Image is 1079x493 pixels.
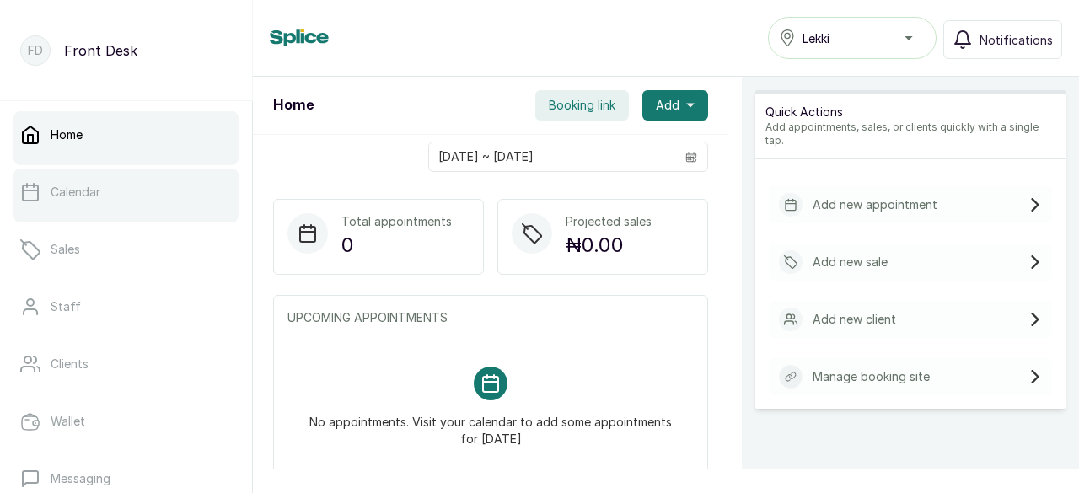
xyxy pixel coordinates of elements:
[813,311,896,328] p: Add new client
[813,368,930,385] p: Manage booking site
[566,230,652,260] p: ₦0.00
[566,213,652,230] p: Projected sales
[943,20,1062,59] button: Notifications
[341,230,452,260] p: 0
[813,196,937,213] p: Add new appointment
[549,97,615,114] span: Booking link
[642,90,708,121] button: Add
[13,340,239,388] a: Clients
[308,400,674,447] p: No appointments. Visit your calendar to add some appointments for [DATE]
[51,184,100,201] p: Calendar
[813,254,888,271] p: Add new sale
[13,111,239,158] a: Home
[803,29,829,47] span: Lekki
[13,169,239,216] a: Calendar
[64,40,137,61] p: Front Desk
[429,142,675,171] input: Select date
[13,283,239,330] a: Staff
[765,121,1055,147] p: Add appointments, sales, or clients quickly with a single tap.
[13,226,239,273] a: Sales
[685,151,697,163] svg: calendar
[287,309,694,326] p: UPCOMING APPOINTMENTS
[535,90,629,121] button: Booking link
[13,398,239,445] a: Wallet
[51,126,83,143] p: Home
[51,298,81,315] p: Staff
[273,95,314,115] h1: Home
[51,241,80,258] p: Sales
[980,31,1053,49] span: Notifications
[51,470,110,487] p: Messaging
[341,213,452,230] p: Total appointments
[28,42,43,59] p: FD
[656,97,679,114] span: Add
[51,413,85,430] p: Wallet
[51,356,89,372] p: Clients
[765,104,1055,121] p: Quick Actions
[768,17,937,59] button: Lekki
